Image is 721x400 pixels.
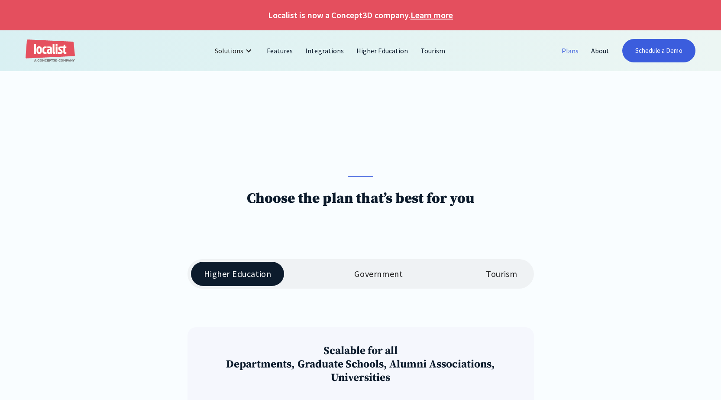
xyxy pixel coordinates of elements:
[204,269,272,279] div: Higher Education
[200,344,521,384] h3: Scalable for all Departments, Graduate Schools, Alumni Associations, Universities
[411,9,453,22] a: Learn more
[414,40,452,61] a: Tourism
[26,39,75,62] a: home
[556,40,585,61] a: Plans
[350,40,415,61] a: Higher Education
[354,269,403,279] div: Government
[261,40,299,61] a: Features
[247,190,475,208] h1: Choose the plan that’s best for you
[215,46,243,56] div: Solutions
[585,40,616,61] a: About
[299,40,350,61] a: Integrations
[486,269,517,279] div: Tourism
[208,40,261,61] div: Solutions
[622,39,695,62] a: Schedule a Demo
